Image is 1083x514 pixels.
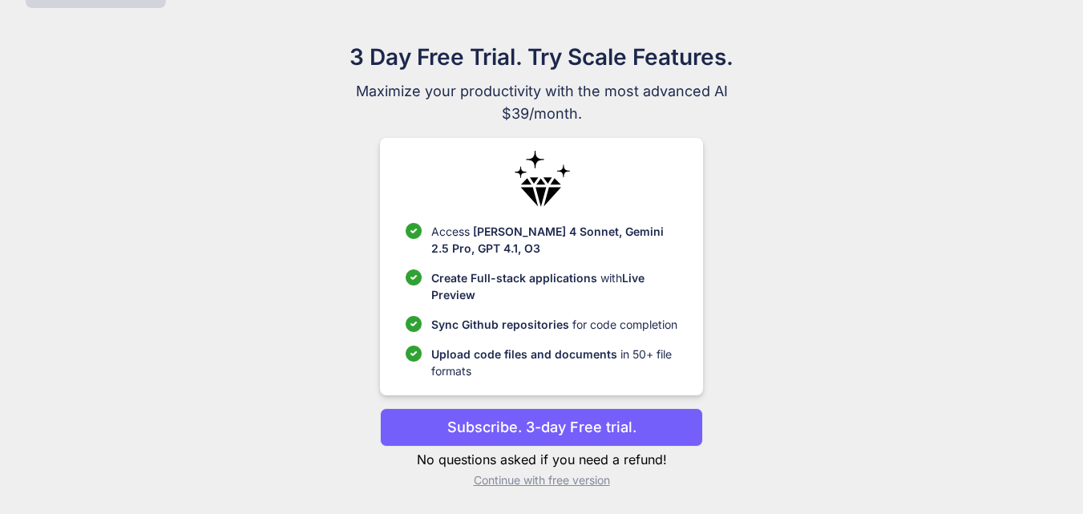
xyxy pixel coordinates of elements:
[431,269,677,303] p: with
[380,408,703,447] button: Subscribe. 3-day Free trial.
[273,40,811,74] h1: 3 Day Free Trial. Try Scale Features.
[273,80,811,103] span: Maximize your productivity with the most advanced AI
[431,347,617,361] span: Upload code files and documents
[406,316,422,332] img: checklist
[380,472,703,488] p: Continue with free version
[431,223,677,257] p: Access
[380,450,703,469] p: No questions asked if you need a refund!
[447,416,636,438] p: Subscribe. 3-day Free trial.
[431,316,677,333] p: for code completion
[406,223,422,239] img: checklist
[273,103,811,125] span: $39/month.
[431,318,569,331] span: Sync Github repositories
[431,346,677,379] p: in 50+ file formats
[406,269,422,285] img: checklist
[431,271,600,285] span: Create Full-stack applications
[431,225,664,255] span: [PERSON_NAME] 4 Sonnet, Gemini 2.5 Pro, GPT 4.1, O3
[406,346,422,362] img: checklist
